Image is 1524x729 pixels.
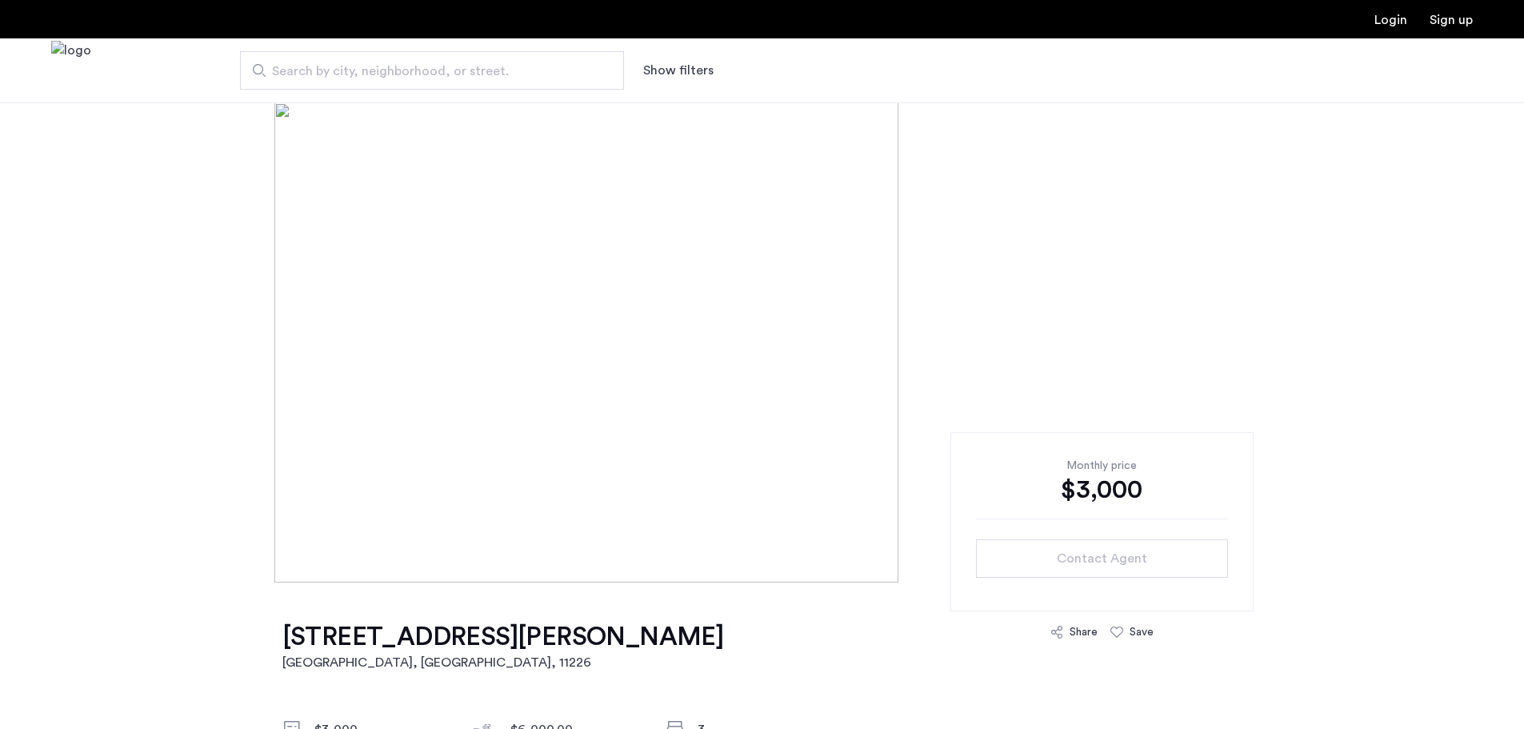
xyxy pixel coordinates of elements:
img: logo [51,41,91,101]
span: Search by city, neighborhood, or street. [272,62,579,81]
span: Contact Agent [1057,549,1147,568]
img: [object%20Object] [274,102,1250,583]
h1: [STREET_ADDRESS][PERSON_NAME] [282,621,724,653]
a: Cazamio Logo [51,41,91,101]
div: Monthly price [976,458,1228,474]
button: Show or hide filters [643,61,714,80]
a: Registration [1430,14,1473,26]
input: Apartment Search [240,51,624,90]
div: Save [1130,624,1154,640]
div: $3,000 [976,474,1228,506]
button: button [976,539,1228,578]
div: Share [1070,624,1098,640]
a: [STREET_ADDRESS][PERSON_NAME][GEOGRAPHIC_DATA], [GEOGRAPHIC_DATA], 11226 [282,621,724,672]
h2: [GEOGRAPHIC_DATA], [GEOGRAPHIC_DATA] , 11226 [282,653,724,672]
a: Login [1374,14,1407,26]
